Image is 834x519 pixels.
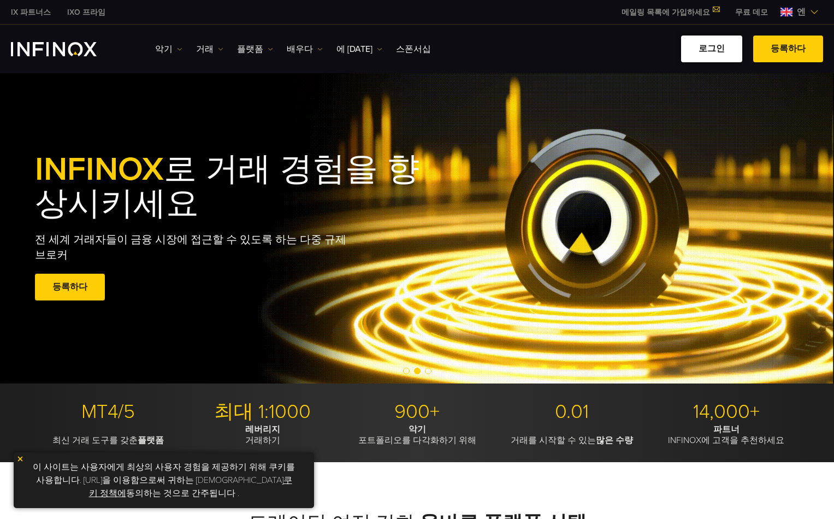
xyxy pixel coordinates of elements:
font: 많은 수량 [596,435,633,446]
font: IX 파트너스 [11,8,51,17]
a: 스폰서십 [396,43,431,56]
font: 무료 데모 [735,8,768,17]
font: 배우다 [287,44,313,55]
font: 플랫폼 [237,44,263,55]
img: 노란색 닫기 아이콘 [16,455,24,463]
span: Go to slide 3 [425,368,431,374]
a: 악기 [155,43,182,56]
a: 등록하다 [753,36,823,62]
a: 에 [DATE] [336,43,382,56]
font: 최신 거래 도구를 갖춘 [52,435,138,446]
a: 등록하다 [35,274,105,300]
font: 거래를 시작할 수 있는 [511,435,596,446]
font: MT4/5 [81,400,135,423]
font: 로그인 [699,43,725,54]
span: Go to slide 2 [414,368,421,374]
font: 900+ [394,400,440,423]
a: 배우다 [287,43,323,56]
font: 거래 [196,44,214,55]
a: 인피녹스 메뉴 [727,7,776,18]
a: 로그인 [681,36,742,62]
font: 이 사이트는 사용자에게 최상의 사용자 경험을 제공하기 위해 쿠키를 사용합니다. [URL]을 이용함으로써 귀하는 [DEMOGRAPHIC_DATA] [33,462,295,486]
font: 악기 [155,44,173,55]
a: INFINOX 로고 [11,42,122,56]
span: Go to slide 1 [403,368,410,374]
font: INFINOX에 고객을 추천하세요 [668,435,784,446]
font: 전 세계 거래자들이 금융 시장에 접근할 수 있도록 하는 다중 규제 브로커 [35,233,346,262]
font: 플랫폼 [138,435,164,446]
font: 최대 1:1000 [214,400,311,423]
font: 스폰서십 [396,44,431,55]
font: 레버리지 [245,424,280,435]
font: 엔 [797,7,806,17]
a: 인피녹스 [3,7,59,18]
font: 로 거래 경험을 향상시키세요 [35,150,419,223]
font: 동의하는 것으로 간주됩니다 . [126,488,239,499]
a: 거래 [196,43,223,56]
font: 악기 [409,424,426,435]
font: 등록하다 [771,43,806,54]
font: 포트폴리오를 다각화하기 위해 [358,435,476,446]
a: 메일링 목록에 가입하세요 [613,8,727,17]
font: 거래하기 [245,435,280,446]
font: 0.01 [555,400,589,423]
font: 메일링 목록에 가입하세요 [622,8,710,17]
font: 파트너 [713,424,740,435]
font: 14,000+ [693,400,760,423]
font: 에 [DATE] [336,44,372,55]
a: 플랫폼 [237,43,273,56]
font: INFINOX [35,150,164,189]
font: 등록하다 [52,281,87,292]
a: 인피녹스 [59,7,114,18]
font: IXO 프라임 [67,8,105,17]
